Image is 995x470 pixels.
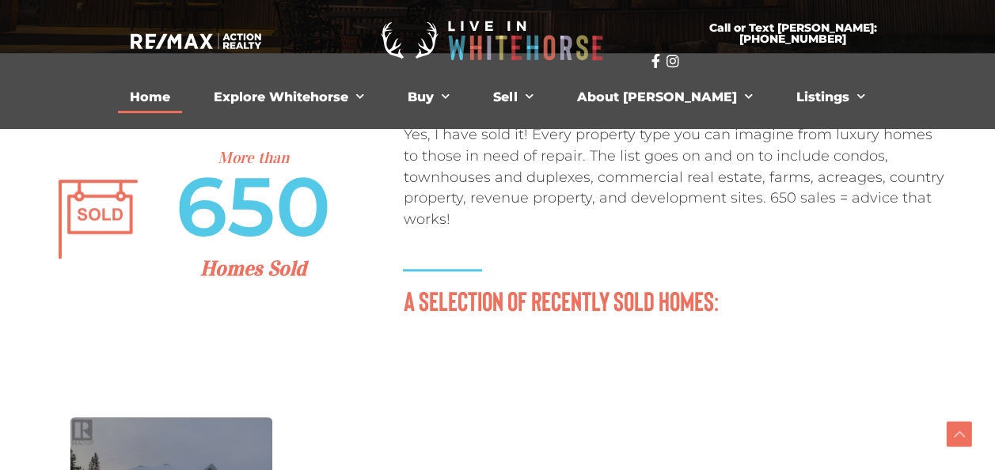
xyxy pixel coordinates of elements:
a: Home [118,81,182,113]
a: Sell [481,81,545,113]
nav: Menu [62,81,932,113]
div: Homes Sold [154,248,351,289]
span: 650 [175,165,330,248]
p: Yes, I have sold it! Every property type you can imagine from luxury homes to those in need of re... [403,124,948,230]
a: Call or Text [PERSON_NAME]: [PHONE_NUMBER] [651,13,934,54]
a: Explore Whitehorse [202,81,376,113]
a: Buy [396,81,461,113]
p: More than [154,150,351,165]
img: sold [59,180,138,259]
a: About [PERSON_NAME] [564,81,764,113]
h3: A selection of recently sold homes: [403,287,948,314]
span: Call or Text [PERSON_NAME]: [PHONE_NUMBER] [670,22,915,44]
a: Listings [784,81,876,113]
